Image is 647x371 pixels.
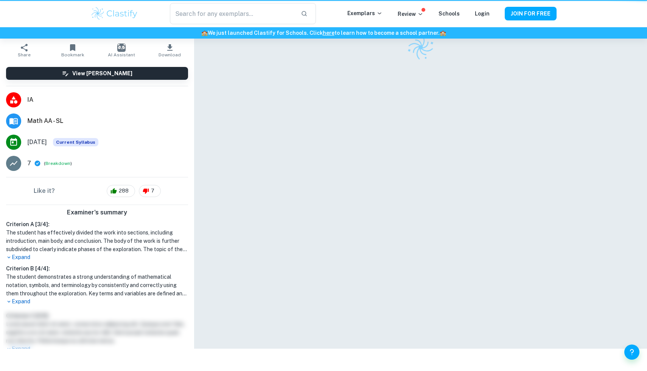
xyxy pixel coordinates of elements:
[27,159,31,168] p: 7
[440,30,446,36] span: 🏫
[115,187,133,195] span: 288
[624,345,639,360] button: Help and Feedback
[170,3,295,24] input: Search for any exemplars...
[475,11,490,17] a: Login
[201,30,208,36] span: 🏫
[159,52,181,57] span: Download
[53,138,98,146] div: This exemplar is based on the current syllabus. Feel free to refer to it for inspiration/ideas wh...
[439,11,460,17] a: Schools
[45,160,70,167] button: Breakdown
[6,273,188,298] h1: The student demonstrates a strong understanding of mathematical notation, symbols, and terminolog...
[347,9,383,17] p: Exemplars
[53,138,98,146] span: Current Syllabus
[27,138,47,147] span: [DATE]
[6,253,188,261] p: Expand
[398,10,423,18] p: Review
[6,67,188,80] button: View [PERSON_NAME]
[146,40,194,61] button: Download
[6,264,188,273] h6: Criterion B [ 4 / 4 ]:
[48,40,97,61] button: Bookmark
[90,6,138,21] img: Clastify logo
[147,187,159,195] span: 7
[97,40,146,61] button: AI Assistant
[27,95,188,104] span: IA
[44,160,72,167] span: ( )
[18,52,31,57] span: Share
[34,186,55,196] h6: Like it?
[2,29,645,37] h6: We just launched Clastify for Schools. Click to learn how to become a school partner.
[27,116,188,126] span: Math AA - SL
[403,30,438,65] img: Clastify logo
[6,220,188,228] h6: Criterion A [ 3 / 4 ]:
[117,43,126,52] img: AI Assistant
[107,185,135,197] div: 288
[3,208,191,217] h6: Examiner's summary
[72,69,132,78] h6: View [PERSON_NAME]
[505,7,557,20] button: JOIN FOR FREE
[108,52,135,57] span: AI Assistant
[61,52,84,57] span: Bookmark
[323,30,334,36] a: here
[6,298,188,306] p: Expand
[6,228,188,253] h1: The student has effectively divided the work into sections, including introduction, main body, an...
[139,185,161,197] div: 7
